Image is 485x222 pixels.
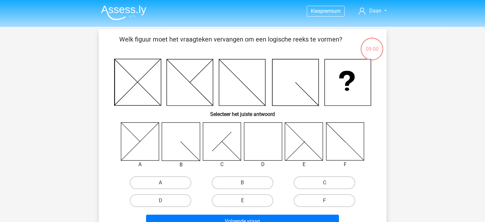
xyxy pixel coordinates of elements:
[157,161,205,169] div: B
[109,34,352,54] p: Welk figuur moet het vraagteken vervangen om een logische reeks te vormen?
[311,8,320,14] span: Kies
[212,194,273,207] label: E
[280,161,328,168] div: E
[356,7,389,15] a: Daan
[101,5,146,20] img: Assessly
[198,161,246,168] div: C
[130,176,191,189] label: A
[294,194,355,207] label: F
[369,8,381,14] span: Daan
[130,194,191,207] label: D
[239,161,287,168] div: D
[294,176,355,189] label: C
[320,8,341,14] span: premium
[360,37,384,53] div: 09:00
[109,106,376,117] h6: Selecteer het juiste antwoord
[321,161,369,168] div: F
[307,7,344,15] a: Kiespremium
[116,161,164,168] div: A
[212,176,273,189] label: B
